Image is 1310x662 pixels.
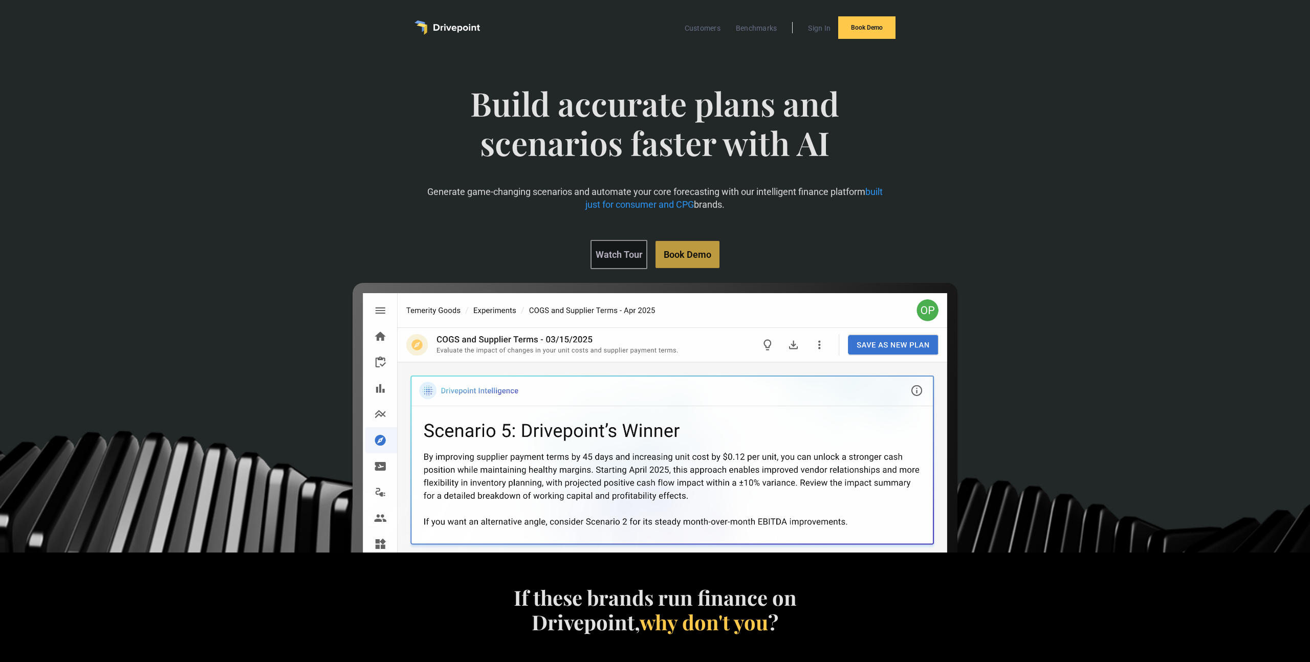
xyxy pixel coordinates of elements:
[731,21,782,35] a: Benchmarks
[585,186,883,210] span: built just for consumer and CPG
[656,241,719,268] a: Book Demo
[680,21,726,35] a: Customers
[414,20,480,35] a: home
[427,185,884,211] p: Generate game-changing scenarios and automate your core forecasting with our intelligent finance ...
[508,585,802,634] h4: If these brands run finance on Drivepoint, ?
[640,608,768,635] span: why don't you
[591,240,647,269] a: Watch Tour
[838,16,896,39] a: Book Demo
[427,84,884,183] span: Build accurate plans and scenarios faster with AI
[803,21,836,35] a: Sign In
